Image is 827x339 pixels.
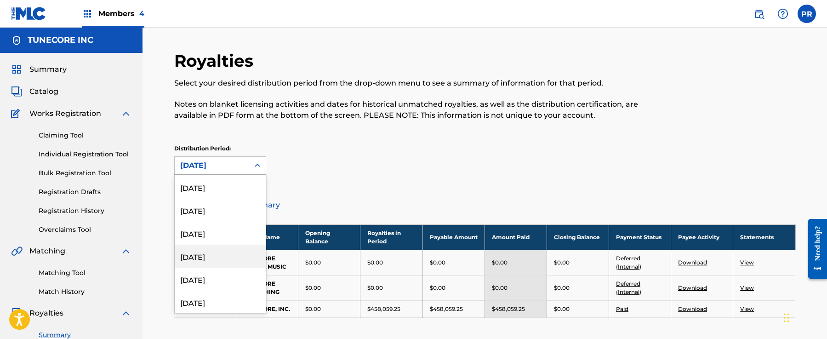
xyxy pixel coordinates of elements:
p: $0.00 [430,284,445,292]
a: CatalogCatalog [11,86,58,97]
th: Payment Status [609,224,671,250]
div: [DATE] [180,160,244,171]
a: SummarySummary [11,64,67,75]
td: TUNECORE, INC. [236,300,298,317]
th: Payable Amount [422,224,485,250]
img: Summary [11,64,22,75]
iframe: Resource Center [801,212,827,286]
a: View [740,284,754,291]
td: TUNECORE PUBLISHING [236,275,298,300]
a: Distribution Summary [174,194,796,216]
div: Drag [784,304,789,332]
img: Accounts [11,35,22,46]
span: Royalties [29,308,63,319]
p: $0.00 [492,259,508,267]
p: $0.00 [367,284,383,292]
img: Catalog [11,86,22,97]
th: Payee Name [236,224,298,250]
span: Summary [29,64,67,75]
span: Catalog [29,86,58,97]
div: [DATE] [175,176,266,199]
p: Distribution Period: [174,144,266,153]
td: TUNECORE DIGITAL MUSIC [236,250,298,275]
a: Match History [39,287,131,297]
div: User Menu [798,5,816,23]
p: $0.00 [554,259,570,267]
th: Royalties in Period [360,224,422,250]
a: Registration History [39,206,131,216]
div: [DATE] [175,222,266,245]
span: Works Registration [29,108,101,119]
img: Works Registration [11,108,23,119]
p: $458,059.25 [367,305,400,313]
img: help [777,8,788,19]
p: $0.00 [367,259,383,267]
p: $458,059.25 [492,305,525,313]
span: Members [98,8,144,19]
img: expand [120,108,131,119]
th: Opening Balance [298,224,360,250]
th: Statements [733,224,795,250]
p: $0.00 [554,284,570,292]
p: $0.00 [554,305,570,313]
h2: Royalties [174,51,258,71]
a: Overclaims Tool [39,225,131,235]
a: Deferred (Internal) [616,255,641,270]
th: Closing Balance [547,224,609,250]
a: View [740,305,754,312]
a: Download [678,305,707,312]
iframe: Chat Widget [781,295,827,339]
p: $0.00 [305,259,321,267]
span: Matching [29,246,65,257]
img: MLC Logo [11,7,46,20]
a: Download [678,259,707,266]
div: [DATE] [175,268,266,291]
th: Payee Activity [671,224,733,250]
a: View [740,259,754,266]
th: Amount Paid [485,224,547,250]
a: Deferred (Internal) [616,280,641,295]
h5: TUNECORE INC [28,35,93,46]
p: Select your desired distribution period from the drop-down menu to see a summary of information f... [174,78,653,89]
a: Download [678,284,707,291]
div: [DATE] [175,199,266,222]
img: search [753,8,764,19]
a: Matching Tool [39,268,131,278]
p: $0.00 [305,305,321,313]
img: expand [120,246,131,257]
img: expand [120,308,131,319]
p: $0.00 [492,284,508,292]
div: [DATE] [175,245,266,268]
p: $0.00 [305,284,321,292]
img: Top Rightsholders [82,8,93,19]
p: $0.00 [430,259,445,267]
p: Notes on blanket licensing activities and dates for historical unmatched royalties, as well as th... [174,99,653,121]
div: Help [774,5,792,23]
span: 4 [139,9,144,18]
div: [DATE] [175,291,266,314]
a: Public Search [750,5,768,23]
img: Matching [11,246,23,257]
p: $458,059.25 [430,305,463,313]
img: Royalties [11,308,22,319]
a: Individual Registration Tool [39,149,131,159]
a: Claiming Tool [39,131,131,140]
a: Registration Drafts [39,187,131,197]
a: Bulk Registration Tool [39,168,131,178]
a: Paid [616,305,628,312]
